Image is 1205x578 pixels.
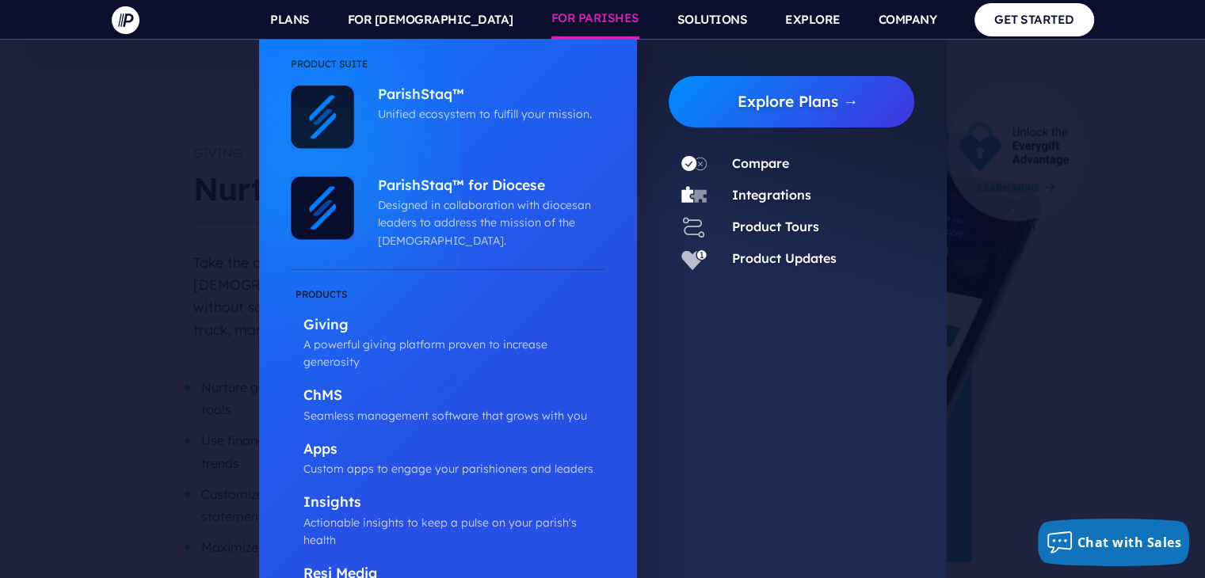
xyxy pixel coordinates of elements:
[681,215,707,240] img: Product Tours - Icon
[669,183,719,208] a: Integrations - Icon
[354,86,597,124] a: ParishStaq™ Unified ecosystem to fulfill your mission.
[681,76,915,127] a: Explore Plans →
[681,151,707,177] img: Compare - Icon
[303,493,605,513] p: Insights
[681,183,707,208] img: Integrations - Icon
[378,86,597,105] p: ParishStaq™
[291,493,605,549] a: Insights Actionable insights to keep a pulse on your parish's health
[681,246,707,272] img: Product Updates - Icon
[303,440,605,460] p: Apps
[378,105,597,123] p: Unified ecosystem to fulfill your mission.
[303,514,605,549] p: Actionable insights to keep a pulse on your parish's health
[291,286,605,371] a: Giving A powerful giving platform proven to increase generosity
[378,177,597,196] p: ParishStaq™ for Diocese
[291,86,354,149] img: ParishStaq™ - Icon
[732,250,837,266] a: Product Updates
[303,316,605,336] p: Giving
[974,3,1094,36] a: GET STARTED
[291,440,605,478] a: Apps Custom apps to engage your parishioners and leaders
[732,155,789,171] a: Compare
[1038,519,1190,566] button: Chat with Sales
[732,187,811,203] a: Integrations
[291,386,605,424] a: ChMS Seamless management software that grows with you
[291,177,354,240] img: ParishStaq™ for Diocese - Icon
[1077,534,1182,551] span: Chat with Sales
[669,151,719,177] a: Compare - Icon
[303,336,605,371] p: A powerful giving platform proven to increase generosity
[303,407,605,424] p: Seamless management software that grows with you
[378,196,597,249] p: Designed in collaboration with diocesan leaders to address the mission of the [DEMOGRAPHIC_DATA].
[291,55,605,86] li: Product Suite
[354,177,597,249] a: ParishStaq™ for Diocese Designed in collaboration with diocesan leaders to address the mission of...
[669,215,719,240] a: Product Tours - Icon
[303,460,605,477] p: Custom apps to engage your parishioners and leaders
[303,386,605,406] p: ChMS
[669,246,719,272] a: Product Updates - Icon
[732,219,819,234] a: Product Tours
